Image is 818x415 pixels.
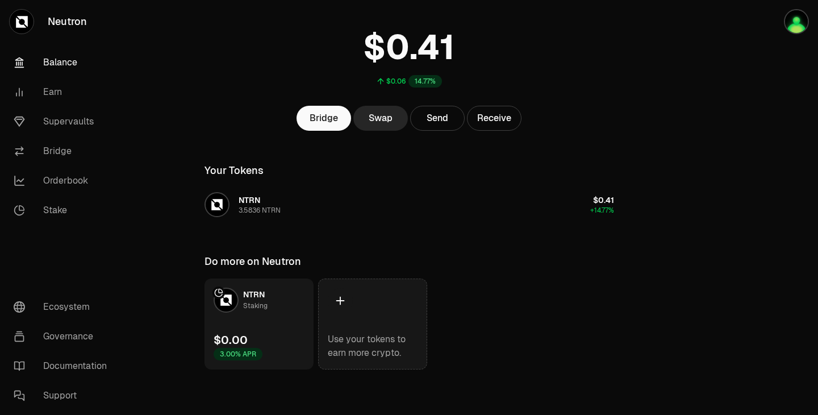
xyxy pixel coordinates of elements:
[5,292,123,322] a: Ecosystem
[204,163,264,179] div: Your Tokens
[5,351,123,381] a: Documentation
[204,279,314,370] a: NTRN LogoNTRNStaking$0.003.00% APR
[297,106,351,131] a: Bridge
[5,322,123,351] a: Governance
[215,289,237,312] img: NTRN Logo
[5,77,123,107] a: Earn
[204,254,301,269] div: Do more on Neutron
[410,106,465,131] button: Send
[239,195,260,205] span: NTRN
[784,9,809,34] img: Anogueira
[5,136,123,166] a: Bridge
[243,289,265,300] span: NTRN
[590,206,614,215] span: +14.77%
[318,279,427,370] a: Use your tokens to earn more crypto.
[198,188,621,222] button: NTRN LogoNTRN3.5836 NTRN$0.41+14.77%
[206,193,228,216] img: NTRN Logo
[408,75,442,88] div: 14.77%
[5,166,123,196] a: Orderbook
[239,206,281,215] div: 3.5836 NTRN
[5,381,123,410] a: Support
[214,348,262,360] div: 3.00% APR
[386,77,406,86] div: $0.06
[593,195,614,205] span: $0.41
[5,196,123,225] a: Stake
[353,106,408,131] a: Swap
[243,300,268,312] div: Staking
[467,106,521,131] button: Receive
[214,332,248,348] div: $0.00
[5,107,123,136] a: Supervaults
[328,333,418,360] div: Use your tokens to earn more crypto.
[5,48,123,77] a: Balance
